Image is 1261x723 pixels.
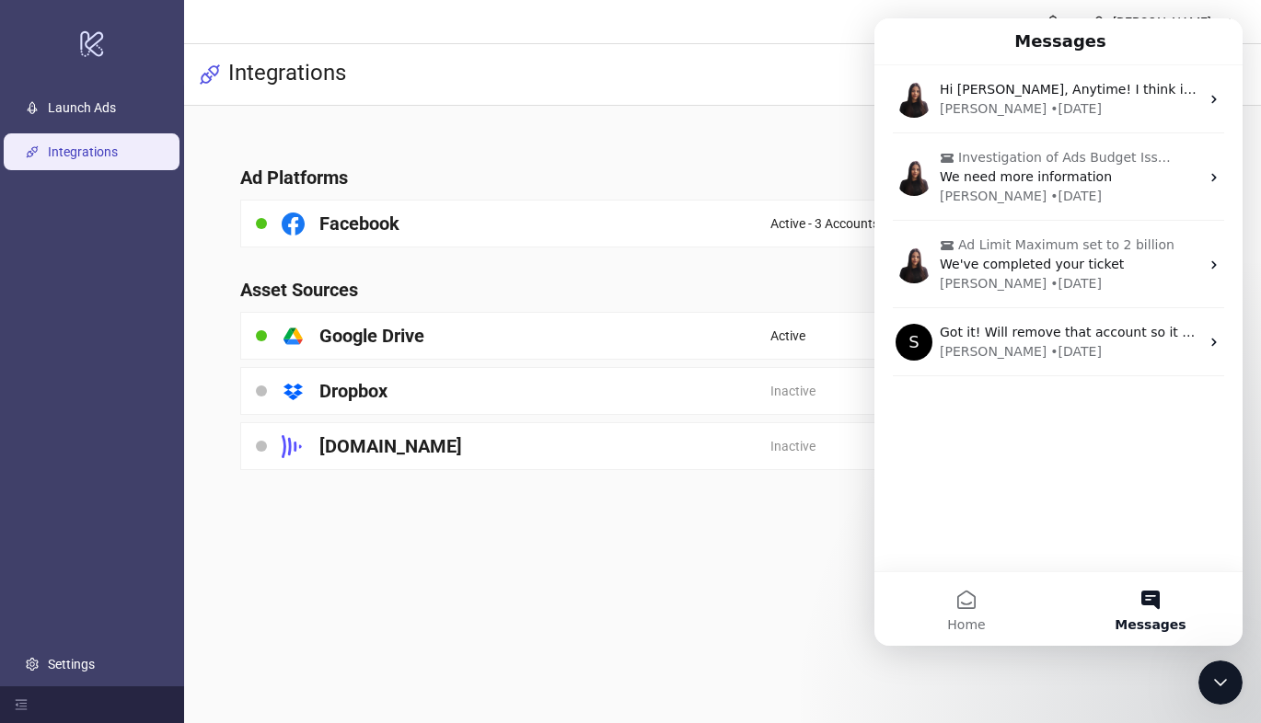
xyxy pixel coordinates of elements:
[15,698,28,711] span: menu-fold
[176,256,227,275] div: • [DATE]
[319,323,424,349] h4: Google Drive
[770,213,929,234] span: Active - 3 Accounts selected
[240,422,1205,470] a: [DOMAIN_NAME]Inactiveright
[319,378,388,404] h4: Dropbox
[21,141,58,178] img: Profile image for Laura
[770,436,816,456] span: Inactive
[282,435,305,458] svg: Frame.io Logo
[319,211,399,236] h4: Facebook
[1047,15,1059,28] span: bell
[65,238,249,253] span: We've completed your ticket
[73,600,110,613] span: Home
[176,168,227,188] div: • [DATE]
[65,168,172,188] div: [PERSON_NAME]
[770,381,816,401] span: Inactive
[199,63,221,86] span: api
[21,305,58,342] div: Profile image for Simon
[240,200,1205,247] a: FacebookActive - 3 Accounts selectedright
[48,657,95,671] a: Settings
[240,600,311,613] span: Messages
[228,59,346,90] h3: Integrations
[240,165,1205,190] h4: Ad Platforms
[65,81,172,100] div: [PERSON_NAME]
[65,324,172,343] div: [PERSON_NAME]
[1105,12,1219,32] div: [PERSON_NAME]
[48,100,116,115] a: Launch Ads
[1093,16,1105,29] span: user
[770,326,805,346] span: Active
[65,306,1227,321] span: Got it! Will remove that account so it doesn't cause any more confusion! Let me know if you need ...
[240,312,1205,360] a: Google DriveActiveright
[84,217,300,236] span: Ad Limit Maximum set to 2 billion
[65,256,172,275] div: [PERSON_NAME]
[65,151,237,166] span: We need more information
[319,433,462,459] h4: [DOMAIN_NAME]
[240,277,1205,303] h4: Asset Sources
[240,367,1205,415] a: DropboxInactiveright
[84,130,304,149] span: Investigation of Ads Budget Issue in [DOMAIN_NAME]
[1198,660,1243,705] iframe: Intercom live chat
[874,18,1243,646] iframe: Intercom live chat
[176,324,227,343] div: • [DATE]
[176,81,227,100] div: • [DATE]
[48,144,118,159] a: Integrations
[1219,16,1232,29] span: down
[21,228,58,265] img: Profile image for Laura
[184,554,368,627] button: Messages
